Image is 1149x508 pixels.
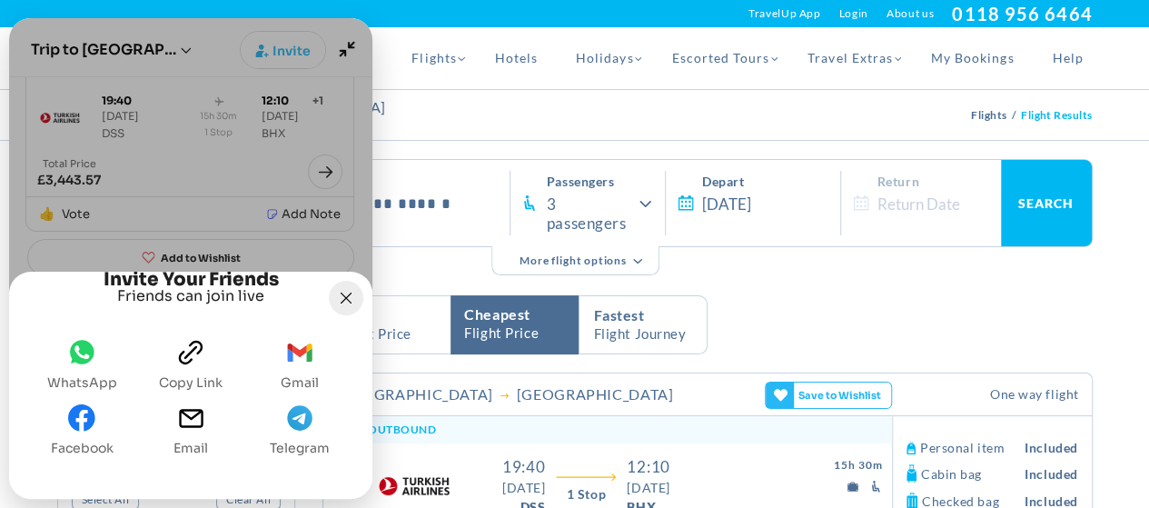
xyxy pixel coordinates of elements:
[920,440,1005,456] div: personal item
[323,296,451,352] span: Best
[912,27,1034,89] a: My Bookings
[451,295,579,351] span: Cheapest
[877,174,976,190] label: Return
[464,324,560,342] small: Flight Price
[1001,160,1092,246] a: SEARCH
[652,27,788,89] a: Escorted Tours
[1033,27,1092,89] a: Help
[502,457,545,476] span: 19:40
[579,296,706,354] a: FastestFlight Journey
[593,325,687,343] small: Flight Journey
[368,423,436,436] strong: outbound
[476,27,557,89] a: Hotels
[990,386,1079,403] div: One way Flight
[557,27,652,89] a: Holidays
[971,108,1011,122] a: Flights
[517,386,674,403] span: [GEOGRAPHIC_DATA]
[502,478,545,497] span: [DATE]
[337,325,431,343] small: Flight Price
[579,296,706,352] span: Fastest
[491,246,659,275] a: More flight options
[547,174,633,190] label: Passengers
[392,27,475,89] a: Flights
[833,460,882,471] span: 15H 30M
[921,466,982,483] div: cabin bag
[627,457,669,476] span: 12:10
[545,485,627,503] a: 1 Stop
[702,174,808,190] label: Depart
[336,386,500,403] span: [GEOGRAPHIC_DATA]
[547,194,633,233] span: 3 passengers
[765,382,892,409] gamitee-button: Get your friends' opinions
[627,478,669,497] span: [DATE]
[678,386,698,403] span: 1.2 2
[451,295,579,354] a: CheapestFlight Price
[323,296,451,354] a: BestFlight Price
[1021,107,1093,124] li: Flight Results
[311,174,478,190] label: Going to
[788,27,912,89] a: Travel Extras
[9,18,372,499] gamitee-draggable-frame: Joyned Window
[1025,440,1077,456] div: included
[1025,466,1077,483] div: included
[952,3,1092,25] a: 0118 956 6464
